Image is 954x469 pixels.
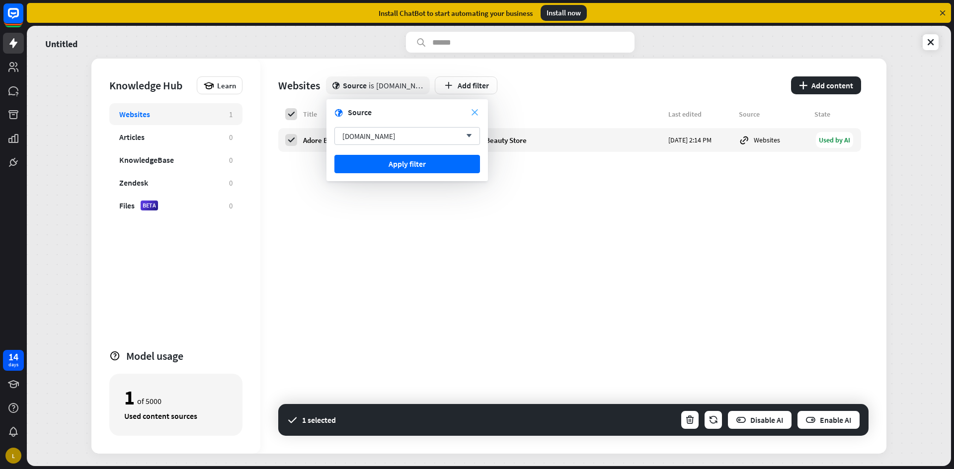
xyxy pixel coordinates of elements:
span: Source [348,107,372,117]
div: 0 [229,201,233,210]
div: Last edited [668,110,733,119]
div: L [5,448,21,464]
i: globe [334,109,343,117]
div: 0 [229,133,233,142]
div: Install ChatBot to start automating your business [379,8,533,18]
div: Websites [119,109,150,119]
button: plusAdd content [791,76,861,94]
div: Zendesk [119,178,148,188]
a: 14 days [3,350,24,371]
span: is [369,80,374,90]
div: Adore Beauty | [GEOGRAPHIC_DATA]#39;s Leading Online Beauty Store [303,135,662,145]
div: Title [303,110,662,119]
i: close [472,109,478,116]
button: Open LiveChat chat widget [8,4,38,34]
div: Install now [541,5,587,21]
div: Websites [278,78,320,92]
div: Source [739,110,808,119]
button: Apply filter [334,155,480,173]
div: days [8,361,18,368]
div: Used content sources [124,411,228,421]
div: [DATE] 2:14 PM [668,135,733,144]
button: Disable AI [727,410,793,430]
div: Model usage [126,349,242,363]
i: globe [332,82,340,89]
div: BETA [141,201,158,210]
div: 14 [8,352,18,361]
div: 0 [229,178,233,188]
a: Untitled [45,32,78,53]
button: Enable AI [796,410,861,430]
i: arrow_down [461,133,472,139]
div: 0 [229,155,233,165]
div: KnowledgeBase [119,155,174,165]
div: Knowledge Hub [109,78,192,92]
div: Files [119,201,135,210]
i: plus [799,81,807,89]
button: Add filter [435,76,497,94]
div: Used by AI [816,132,853,148]
span: [DOMAIN_NAME] [342,132,396,141]
div: Articles [119,132,145,142]
div: of 5000 [124,389,228,406]
span: Source [343,80,367,90]
div: 1 [229,110,233,119]
div: 1 selected [302,415,336,425]
span: [DOMAIN_NAME] [376,80,424,90]
div: Websites [739,134,808,145]
div: 1 [124,389,135,406]
div: State [814,110,854,119]
span: Learn [217,81,236,90]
